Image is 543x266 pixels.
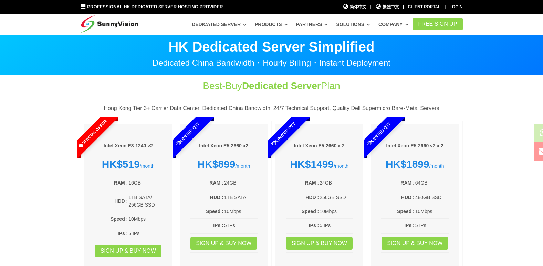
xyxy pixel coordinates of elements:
b: Speed : [397,209,415,214]
td: 5 IPs [224,221,258,230]
span: Professional HK Dedicated Server Hosting Provider [87,4,223,9]
a: Partners [296,18,328,31]
p: Dedicated China Bandwidth・Hourly Billing・Instant Deployment [81,59,463,67]
b: IPs : [404,223,415,228]
b: RAM : [114,180,128,186]
td: 1TB SATA [224,193,258,201]
a: Sign up & Buy Now [95,245,161,257]
li: | [445,4,446,10]
a: Dedicated Server [192,18,247,31]
b: HDD : [114,198,128,204]
b: Speed : [111,216,128,222]
td: 24GB [319,179,353,187]
li: | [370,4,371,10]
a: Solutions [336,18,370,31]
a: Client Portal [408,4,441,9]
span: Limited Qty [159,105,217,163]
td: 5 IPs [415,221,449,230]
td: 10Mbps [128,215,162,223]
h6: Intel Xeon E5-2660 x2 [190,143,258,149]
a: FREE Sign Up [413,18,463,30]
b: HDD : [305,195,319,200]
b: HDD : [210,195,223,200]
td: 10Mbps [224,207,258,215]
td: 480GB SSD [415,193,449,201]
a: 繁體中文 [375,4,399,10]
span: Dedicated Server [242,80,321,91]
td: 5 IPs [319,221,353,230]
strong: HK$1899 [386,158,429,170]
b: RAM : [305,180,319,186]
span: Limited Qty [254,105,312,163]
td: 5 IPs [128,229,162,237]
b: IPs : [309,223,319,228]
h6: Intel Xeon E5-2660 x 2 [286,143,353,149]
td: 64GB [415,179,449,187]
strong: HK$519 [102,158,140,170]
div: /month [95,158,162,170]
td: 10Mbps [415,207,449,215]
a: 简体中文 [343,4,367,10]
td: 24GB [224,179,258,187]
td: 10Mbps [319,207,353,215]
b: IPs : [213,223,223,228]
strong: HK$899 [197,158,235,170]
a: Sign up & Buy Now [382,237,448,250]
b: RAM : [209,180,223,186]
strong: HK$1499 [290,158,334,170]
b: Speed : [206,209,223,214]
td: 1TB SATA/ 256GB SSD [128,193,162,209]
span: Limited Qty [350,105,408,163]
a: Company [378,18,409,31]
a: Login [450,4,463,9]
td: 16GB [128,179,162,187]
h1: Best-Buy Plan [157,79,386,92]
h6: Intel Xeon E3-1240 v2 [95,143,162,149]
li: | [403,4,404,10]
span: Special Offer [63,105,121,163]
a: Sign up & Buy Now [190,237,257,250]
p: HK Dedicated Server Simplified [81,40,463,54]
h6: Intel Xeon E5-2660 v2 x 2 [381,143,449,149]
p: Hong Kong Tier 3+ Carrier Data Center, Dedicated China Bandwidth, 24/7 Technical Support, Quality... [81,104,463,113]
a: Sign up & Buy Now [286,237,353,250]
b: IPs : [118,231,128,236]
div: /month [286,158,353,170]
td: 256GB SSD [319,193,353,201]
b: Speed : [302,209,319,214]
b: RAM : [400,180,414,186]
b: HDD : [401,195,415,200]
div: /month [381,158,449,170]
div: /month [190,158,258,170]
a: Products [255,18,288,31]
